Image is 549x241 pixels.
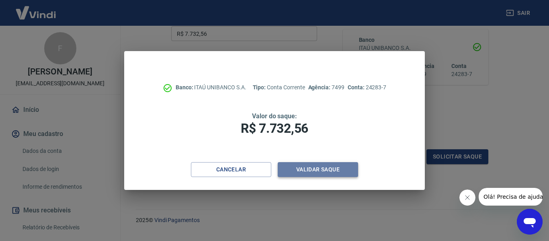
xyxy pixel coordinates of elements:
[241,121,308,136] span: R$ 7.732,56
[176,84,195,91] span: Banco:
[176,83,246,92] p: ITAÚ UNIBANCO S.A.
[5,6,68,12] span: Olá! Precisa de ajuda?
[191,162,271,177] button: Cancelar
[253,84,267,91] span: Tipo:
[479,188,543,206] iframe: Mensagem da empresa
[348,83,386,92] p: 24283-7
[459,190,475,206] iframe: Fechar mensagem
[308,83,344,92] p: 7499
[308,84,332,91] span: Agência:
[252,112,297,120] span: Valor do saque:
[278,162,358,177] button: Validar saque
[253,83,305,92] p: Conta Corrente
[348,84,366,91] span: Conta:
[517,209,543,235] iframe: Botão para abrir a janela de mensagens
